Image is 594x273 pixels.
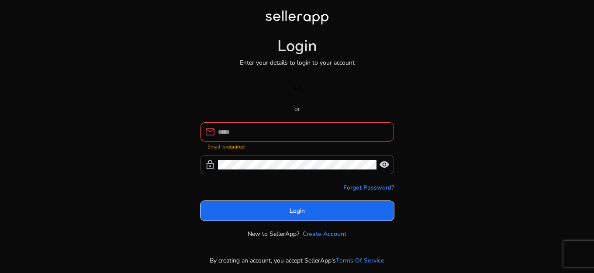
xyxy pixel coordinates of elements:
span: lock [205,159,215,170]
span: Login [290,206,305,215]
a: Forgot Password? [343,183,394,192]
a: Terms Of Service [336,256,384,265]
h1: Login [277,37,317,55]
p: New to SellerApp? [248,229,299,238]
p: Enter your details to login to your account [240,58,355,67]
span: visibility [379,159,390,170]
mat-error: Email is [207,142,387,151]
button: Login [200,201,394,221]
strong: required [225,143,245,150]
span: mail [205,127,215,137]
p: or [200,104,394,114]
a: Create Account [303,229,346,238]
